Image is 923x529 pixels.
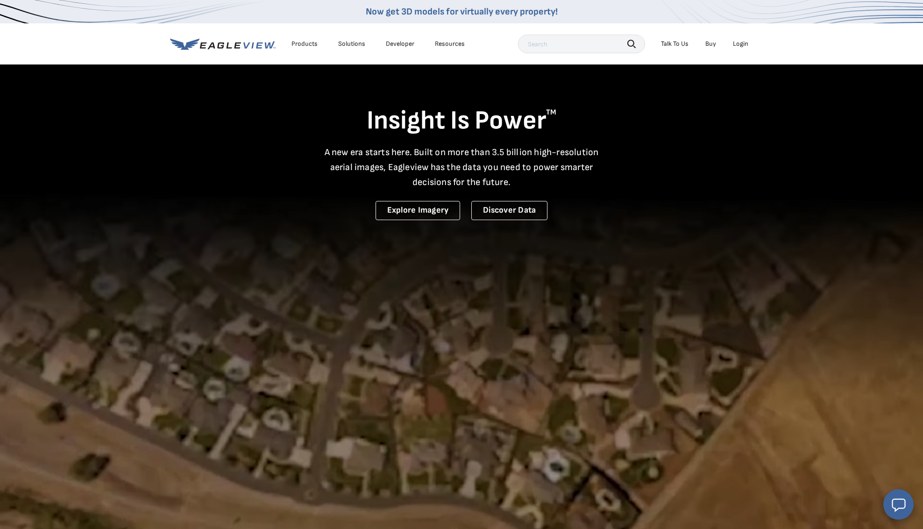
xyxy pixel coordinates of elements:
[170,105,753,137] h1: Insight Is Power
[546,108,556,117] sup: TM
[386,40,414,48] a: Developer
[733,40,748,48] div: Login
[291,40,318,48] div: Products
[471,201,547,220] a: Discover Data
[661,40,689,48] div: Talk To Us
[338,40,365,48] div: Solutions
[319,145,604,190] p: A new era starts here. Built on more than 3.5 billion high-resolution aerial images, Eagleview ha...
[883,489,914,520] button: Open chat window
[366,6,558,17] a: Now get 3D models for virtually every property!
[376,201,461,220] a: Explore Imagery
[705,40,716,48] a: Buy
[435,40,465,48] div: Resources
[518,35,645,53] input: Search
